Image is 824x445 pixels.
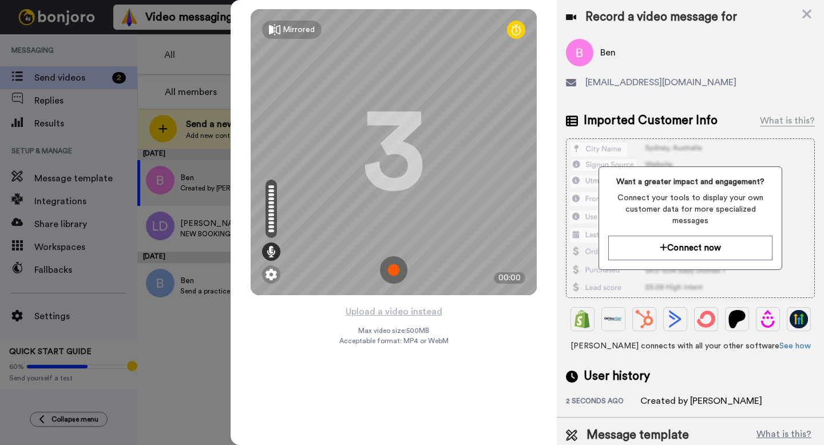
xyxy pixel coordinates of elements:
img: ActiveCampaign [666,310,684,328]
span: User history [584,368,650,385]
img: ic_gear.svg [266,269,277,280]
div: 00:00 [494,272,525,284]
span: Imported Customer Info [584,112,718,129]
span: Connect your tools to display your own customer data for more specialized messages [608,192,772,227]
div: 2 seconds ago [566,396,640,408]
button: What is this? [753,427,815,444]
span: Message template [587,427,689,444]
img: Drip [759,310,777,328]
div: 3 [362,109,425,195]
span: Acceptable format: MP4 or WebM [339,336,449,345]
img: Shopify [573,310,592,328]
span: [EMAIL_ADDRESS][DOMAIN_NAME] [585,76,736,89]
a: See how [779,342,811,350]
span: Max video size: 500 MB [358,326,429,335]
button: Upload a video instead [342,304,446,319]
span: [PERSON_NAME] connects with all your other software [566,340,815,352]
img: Ontraport [604,310,623,328]
button: Connect now [608,236,772,260]
img: 3183ab3e-59ed-45f6-af1c-10226f767056-1659068401.jpg [1,2,32,33]
img: Patreon [728,310,746,328]
img: Hubspot [635,310,653,328]
img: ConvertKit [697,310,715,328]
span: Want a greater impact and engagement? [608,176,772,188]
div: Created by [PERSON_NAME] [640,394,762,408]
img: GoHighLevel [790,310,808,328]
img: ic_record_start.svg [380,256,407,284]
div: What is this? [760,114,815,128]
